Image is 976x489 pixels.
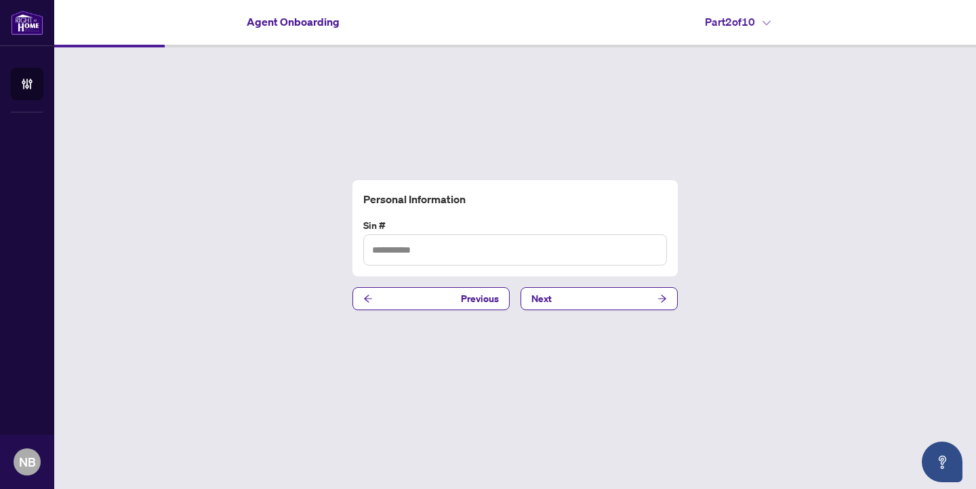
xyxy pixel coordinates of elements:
[657,294,667,303] span: arrow-right
[705,14,771,30] h4: Part 2 of 10
[363,191,667,207] h4: Personal Information
[247,14,340,30] h4: Agent Onboarding
[531,288,552,310] span: Next
[922,442,962,482] button: Open asap
[461,288,499,310] span: Previous
[521,287,678,310] button: Next
[352,287,510,310] button: Previous
[11,10,43,35] img: logo
[363,218,667,233] label: Sin #
[19,452,36,471] span: NB
[363,294,373,303] span: arrow-left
